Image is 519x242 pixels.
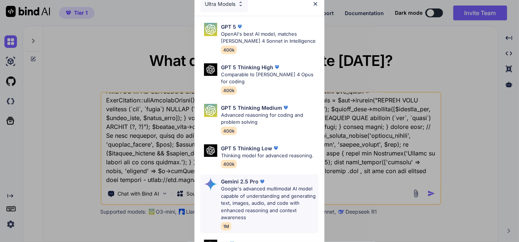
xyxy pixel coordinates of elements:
span: 400k [221,86,237,95]
img: premium [282,104,290,111]
p: Google's advanced multimodal AI model capable of understanding and generating text, images, audio... [221,185,318,221]
p: Gemini 2.5 Pro [221,178,259,185]
span: 400k [221,127,237,135]
img: Pick Models [238,1,244,7]
span: 1M [221,222,231,231]
span: 400k [221,46,237,54]
img: Pick Models [204,144,217,157]
img: close [312,1,319,7]
p: OpenAI's best AI model, matches [PERSON_NAME] 4 Sonnet in Intelligence [221,31,318,45]
img: Pick Models [204,63,217,76]
img: Pick Models [204,23,217,36]
img: Pick Models [204,178,217,191]
img: premium [236,23,243,30]
span: 400k [221,160,237,168]
img: premium [273,63,281,71]
p: Thinking model for advanced reasoning. [221,152,313,159]
p: GPT 5 Thinking Low [221,144,272,152]
p: GPT 5 [221,23,236,31]
img: premium [259,178,266,185]
p: Comparable to [PERSON_NAME] 4 Opus for coding [221,71,318,85]
img: Pick Models [204,104,217,117]
p: Advanced reasoning for coding and problem solving [221,112,318,126]
p: GPT 5 Thinking High [221,63,273,71]
p: GPT 5 Thinking Medium [221,104,282,112]
img: premium [272,144,280,152]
